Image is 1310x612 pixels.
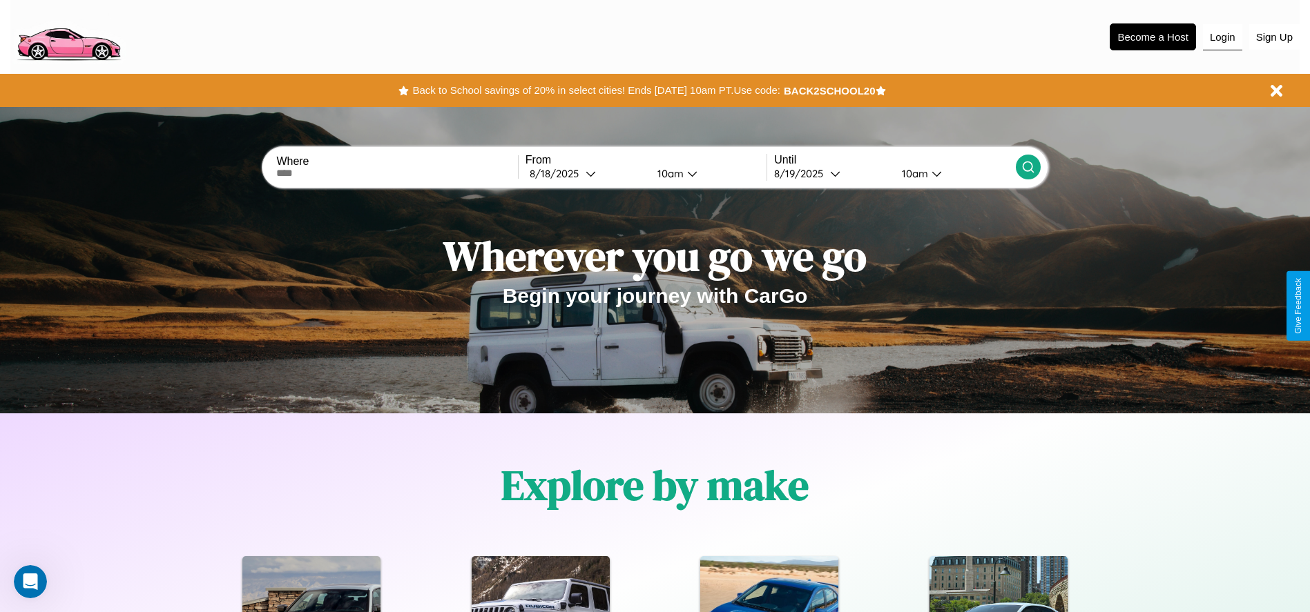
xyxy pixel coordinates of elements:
button: Back to School savings of 20% in select cities! Ends [DATE] 10am PT.Use code: [409,81,783,100]
div: 8 / 19 / 2025 [774,167,830,180]
div: 8 / 18 / 2025 [530,167,586,180]
div: 10am [895,167,932,180]
label: Where [276,155,517,168]
button: 10am [891,166,1016,181]
iframe: Intercom live chat [14,565,47,598]
div: Give Feedback [1293,278,1303,334]
button: 8/18/2025 [526,166,646,181]
img: logo [10,7,126,64]
button: Become a Host [1110,23,1196,50]
label: Until [774,154,1015,166]
b: BACK2SCHOOL20 [784,85,876,97]
label: From [526,154,767,166]
button: Login [1203,24,1242,50]
button: 10am [646,166,767,181]
button: Sign Up [1249,24,1300,50]
h1: Explore by make [501,457,809,513]
div: 10am [651,167,687,180]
